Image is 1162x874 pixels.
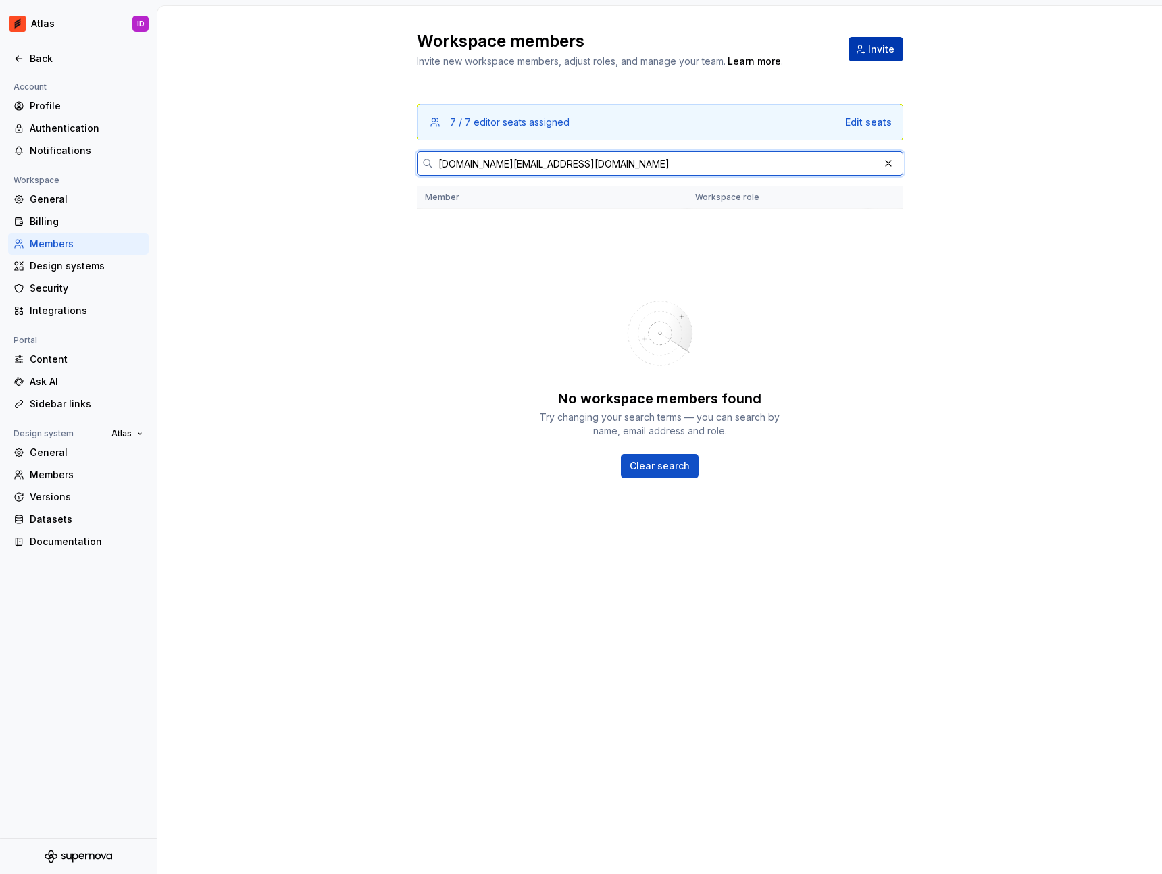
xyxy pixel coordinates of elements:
div: General [30,446,143,459]
input: Search in workspace members... [433,151,879,176]
a: Learn more [728,55,781,68]
span: Invite [868,43,894,56]
a: Authentication [8,118,149,139]
th: Member [417,186,687,209]
div: General [30,192,143,206]
div: Workspace [8,172,65,188]
div: Ask AI [30,375,143,388]
a: Billing [8,211,149,232]
div: Sidebar links [30,397,143,411]
a: Design systems [8,255,149,277]
div: Documentation [30,535,143,548]
span: Clear search [630,459,690,473]
a: Documentation [8,531,149,552]
div: Authentication [30,122,143,135]
span: Invite new workspace members, adjust roles, and manage your team. [417,55,726,67]
a: Versions [8,486,149,508]
button: AtlasID [3,9,154,38]
div: Integrations [30,304,143,317]
a: Back [8,48,149,70]
a: Profile [8,95,149,117]
a: Security [8,278,149,299]
div: Notifications [30,144,143,157]
div: Portal [8,332,43,349]
span: Atlas [111,428,132,439]
a: Ask AI [8,371,149,392]
img: 102f71e4-5f95-4b3f-aebe-9cae3cf15d45.png [9,16,26,32]
div: Account [8,79,52,95]
span: . [726,57,783,67]
div: Content [30,353,143,366]
a: Members [8,233,149,255]
a: Notifications [8,140,149,161]
div: Datasets [30,513,143,526]
div: 7 / 7 editor seats assigned [450,115,570,129]
button: Clear search [621,454,699,478]
div: Security [30,282,143,295]
th: Workspace role [687,186,868,209]
h2: Workspace members [417,30,832,52]
a: Datasets [8,509,149,530]
svg: Supernova Logo [45,850,112,863]
a: Sidebar links [8,393,149,415]
div: Profile [30,99,143,113]
div: Back [30,52,143,66]
div: ID [137,18,145,29]
div: Members [30,468,143,482]
button: Invite [849,37,903,61]
div: Members [30,237,143,251]
button: Edit seats [845,115,892,129]
div: Versions [30,490,143,504]
div: No workspace members found [558,389,761,408]
div: Design system [8,426,79,442]
a: Members [8,464,149,486]
div: Billing [30,215,143,228]
a: Content [8,349,149,370]
a: Integrations [8,300,149,322]
a: General [8,188,149,210]
a: General [8,442,149,463]
div: Design systems [30,259,143,273]
div: Try changing your search terms — you can search by name, email address and role. [538,411,782,438]
div: Atlas [31,17,55,30]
